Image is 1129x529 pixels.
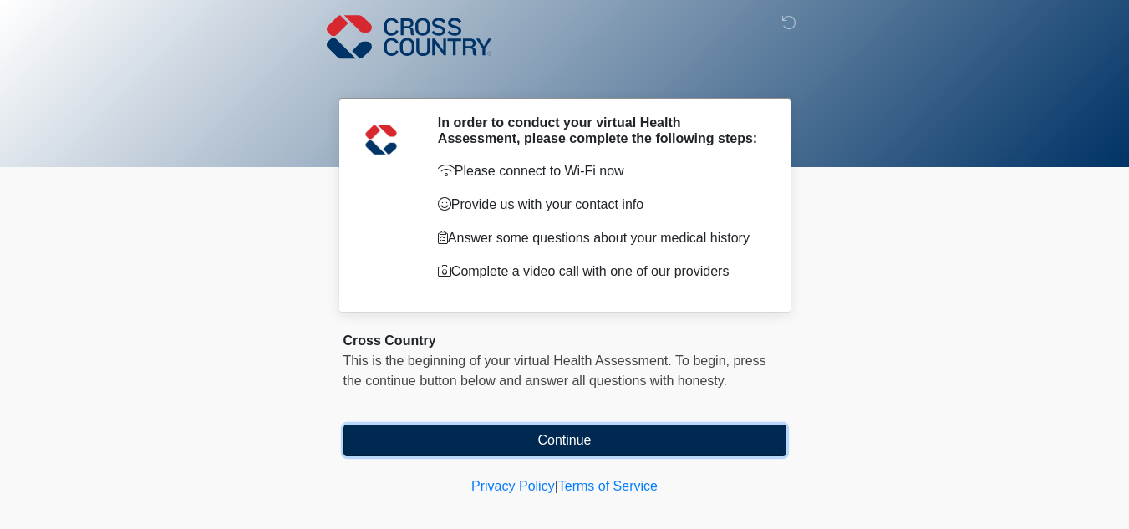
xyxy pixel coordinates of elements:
[438,114,761,146] h2: In order to conduct your virtual Health Assessment, please complete the following steps:
[438,161,761,181] p: Please connect to Wi-Fi now
[331,60,799,91] h1: ‎ ‎ ‎
[438,228,761,248] p: Answer some questions about your medical history
[471,479,555,493] a: Privacy Policy
[438,262,761,282] p: Complete a video call with one of our providers
[327,13,492,61] img: Cross Country Logo
[438,195,761,215] p: Provide us with your contact info
[343,354,766,388] span: press the continue button below and answer all questions with honesty.
[555,479,558,493] a: |
[675,354,733,368] span: To begin,
[343,354,672,368] span: This is the beginning of your virtual Health Assessment.
[343,331,786,351] div: Cross Country
[356,114,406,165] img: Agent Avatar
[558,479,658,493] a: Terms of Service
[343,425,786,456] button: Continue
